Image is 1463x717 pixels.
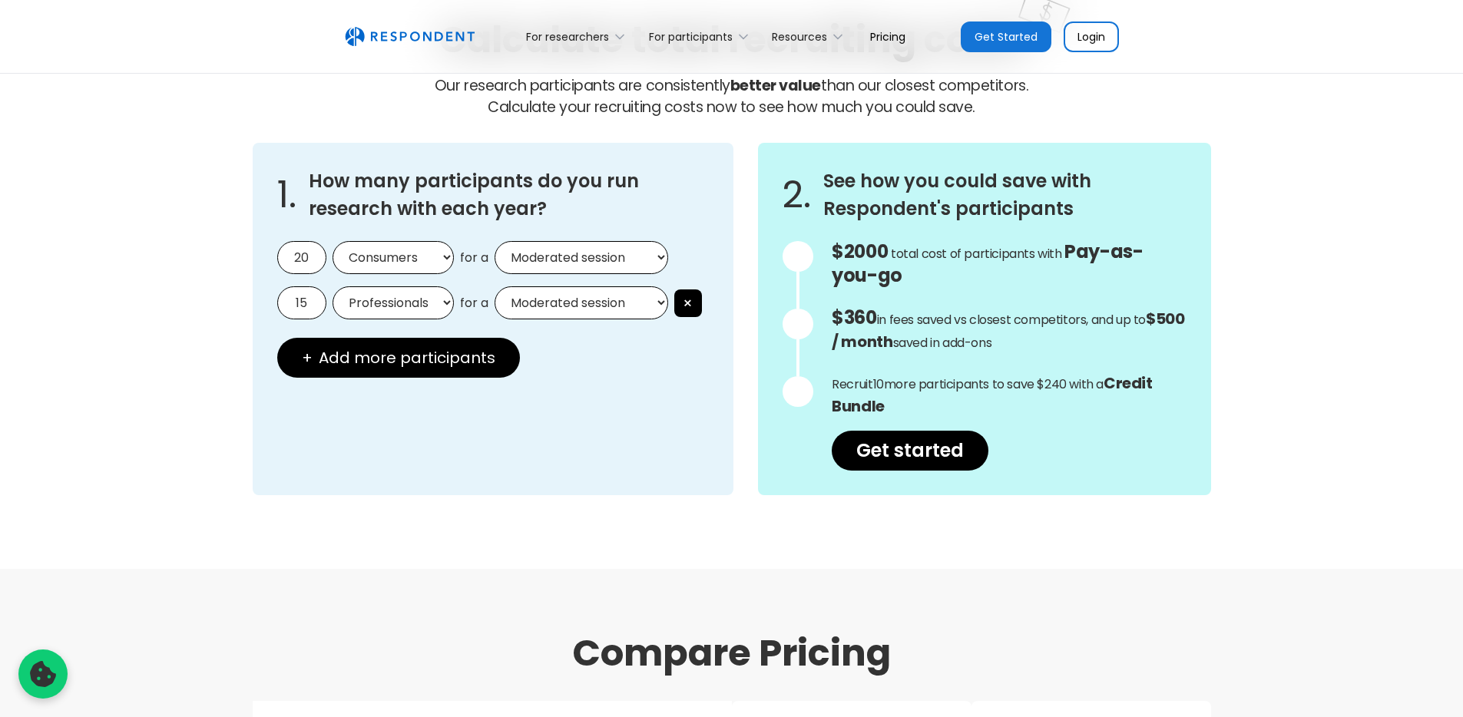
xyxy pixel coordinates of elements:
[640,18,763,55] div: For participants
[649,29,733,45] div: For participants
[253,75,1211,118] p: Our research participants are consistently than our closest competitors.
[240,630,1223,676] h1: Compare Pricing
[460,296,488,311] span: for a
[277,338,520,378] button: + Add more participants
[858,18,918,55] a: Pricing
[674,289,702,317] button: ×
[1064,21,1119,52] a: Login
[832,372,1186,418] p: Recruit more participants to save $240 with a
[526,29,609,45] div: For researchers
[783,187,811,203] span: 2.
[488,97,975,117] span: Calculate your recruiting costs now to see how much you could save.
[319,350,495,365] span: Add more participants
[302,350,313,365] span: +
[763,18,858,55] div: Resources
[518,18,640,55] div: For researchers
[345,27,475,47] a: home
[277,187,296,203] span: 1.
[823,167,1186,223] h3: See how you could save with Respondent's participants
[832,239,1143,288] span: Pay-as-you-go
[730,75,821,96] strong: better value
[832,307,1186,354] p: in fees saved vs closest competitors, and up to saved in add-ons
[460,250,488,266] span: for a
[832,431,988,471] a: Get started
[832,305,876,330] span: $360
[873,375,884,393] span: 10
[891,245,1062,263] span: total cost of participants with
[772,29,827,45] div: Resources
[309,167,710,223] h3: How many participants do you run research with each year?
[832,239,888,264] span: $2000
[961,21,1051,52] a: Get Started
[345,27,475,47] img: Untitled UI logotext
